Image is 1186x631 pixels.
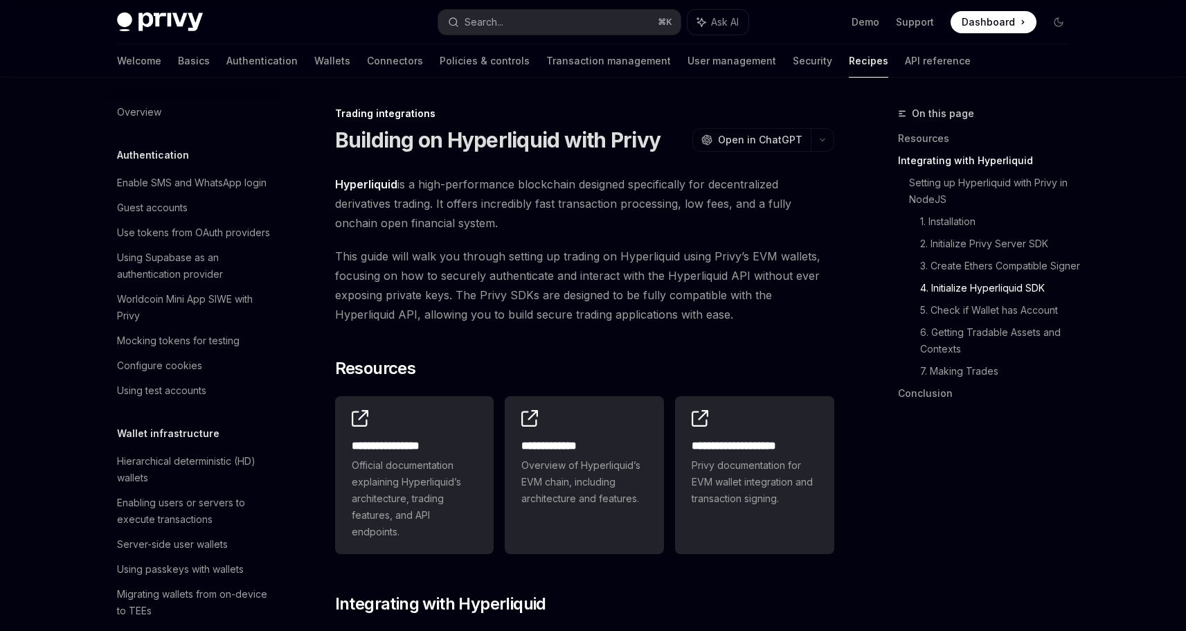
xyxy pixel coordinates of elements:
a: **** **** **** *****Privy documentation for EVM wallet integration and transaction signing. [675,396,834,554]
a: 3. Create Ethers Compatible Signer [920,255,1081,277]
a: Overview [106,100,283,125]
a: Enable SMS and WhatsApp login [106,170,283,195]
h5: Wallet infrastructure [117,425,219,442]
a: Migrating wallets from on-device to TEEs [106,582,283,623]
div: Trading integrations [335,107,834,121]
span: Integrating with Hyperliquid [335,593,546,615]
span: ⌘ K [658,17,672,28]
a: Authentication [226,44,298,78]
span: Open in ChatGPT [718,133,802,147]
a: User management [688,44,776,78]
div: Using Supabase as an authentication provider [117,249,275,283]
a: Connectors [367,44,423,78]
span: Overview of Hyperliquid’s EVM chain, including architecture and features. [521,457,647,507]
button: Ask AI [688,10,748,35]
a: API reference [905,44,971,78]
a: Using Supabase as an authentication provider [106,245,283,287]
a: **** **** ***Overview of Hyperliquid’s EVM chain, including architecture and features. [505,396,664,554]
div: Mocking tokens for testing [117,332,240,349]
a: Wallets [314,44,350,78]
div: Hierarchical deterministic (HD) wallets [117,453,275,486]
a: 5. Check if Wallet has Account [920,299,1081,321]
a: Transaction management [546,44,671,78]
div: Enabling users or servers to execute transactions [117,495,275,528]
a: Integrating with Hyperliquid [898,150,1081,172]
span: Resources [335,357,416,380]
h1: Building on Hyperliquid with Privy [335,127,661,152]
div: Guest accounts [117,199,188,216]
a: Conclusion [898,382,1081,405]
a: Support [896,15,934,29]
a: Demo [852,15,879,29]
button: Toggle dark mode [1048,11,1070,33]
div: Configure cookies [117,357,202,374]
button: Search...⌘K [438,10,681,35]
span: is a high-performance blockchain designed specifically for decentralized derivatives trading. It ... [335,175,834,233]
h5: Authentication [117,147,189,163]
a: 7. Making Trades [920,360,1081,382]
img: dark logo [117,12,203,32]
a: Basics [178,44,210,78]
div: Worldcoin Mini App SIWE with Privy [117,291,275,324]
span: This guide will walk you through setting up trading on Hyperliquid using Privy’s EVM wallets, foc... [335,247,834,324]
span: On this page [912,105,974,122]
a: Enabling users or servers to execute transactions [106,490,283,532]
a: Hyperliquid [335,177,397,192]
a: Setting up Hyperliquid with Privy in NodeJS [909,172,1081,211]
a: Mocking tokens for testing [106,328,283,353]
a: Guest accounts [106,195,283,220]
span: Official documentation explaining Hyperliquid’s architecture, trading features, and API endpoints. [352,457,478,540]
div: Use tokens from OAuth providers [117,224,270,241]
a: Security [793,44,832,78]
a: Recipes [849,44,888,78]
button: Open in ChatGPT [692,128,811,152]
a: Configure cookies [106,353,283,378]
a: 1. Installation [920,211,1081,233]
div: Enable SMS and WhatsApp login [117,175,267,191]
a: Using passkeys with wallets [106,557,283,582]
div: Search... [465,14,503,30]
div: Server-side user wallets [117,536,228,553]
a: Server-side user wallets [106,532,283,557]
span: Dashboard [962,15,1015,29]
div: Using test accounts [117,382,206,399]
a: Policies & controls [440,44,530,78]
a: Welcome [117,44,161,78]
div: Using passkeys with wallets [117,561,244,578]
a: Using test accounts [106,378,283,403]
a: Hierarchical deterministic (HD) wallets [106,449,283,490]
a: Use tokens from OAuth providers [106,220,283,245]
a: Worldcoin Mini App SIWE with Privy [106,287,283,328]
a: Dashboard [951,11,1036,33]
a: 6. Getting Tradable Assets and Contexts [920,321,1081,360]
a: **** **** **** *Official documentation explaining Hyperliquid’s architecture, trading features, a... [335,396,494,554]
div: Overview [117,104,161,121]
span: Privy documentation for EVM wallet integration and transaction signing. [692,457,818,507]
a: 2. Initialize Privy Server SDK [920,233,1081,255]
a: Resources [898,127,1081,150]
a: 4. Initialize Hyperliquid SDK [920,277,1081,299]
span: Ask AI [711,15,739,29]
div: Migrating wallets from on-device to TEEs [117,586,275,619]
